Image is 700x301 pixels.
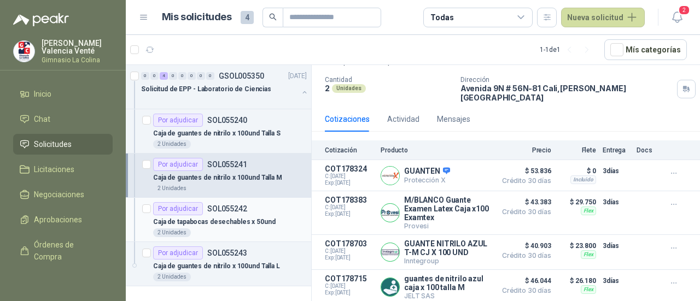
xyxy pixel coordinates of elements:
a: 0 0 4 0 0 0 0 0 GSOL005350[DATE] Solicitud de EPP - Laboratorio de Ciencias [141,69,309,104]
div: Por adjudicar [153,202,203,215]
a: Chat [13,109,113,129]
span: Crédito 30 días [497,287,551,294]
p: Precio [497,146,551,154]
span: Exp: [DATE] [325,255,374,261]
a: Solicitudes [13,134,113,155]
a: Por adjudicarSOL055240Caja de guantes de nitrilo x 100und Talla S2 Unidades [126,109,311,154]
p: SOL055241 [207,161,247,168]
div: 0 [188,72,196,80]
a: Manuales y ayuda [13,272,113,292]
div: Mensajes [437,113,470,125]
p: JELT SAS [404,292,490,300]
span: $ 53.836 [497,164,551,178]
p: Producto [381,146,490,154]
span: C: [DATE] [325,204,374,211]
div: 2 Unidades [153,184,191,193]
img: Company Logo [381,167,399,185]
p: Cantidad [325,76,452,84]
div: 0 [169,72,177,80]
p: M/BLANCO Guante Examen Latex Caja x100 Examtex [404,196,490,222]
span: Crédito 30 días [497,178,551,184]
a: Licitaciones [13,159,113,180]
div: 2 Unidades [153,228,191,237]
p: guantes de nitrilo azul caja x 100 talla M [404,274,490,292]
div: 0 [206,72,214,80]
p: Entrega [603,146,630,154]
span: Negociaciones [34,188,84,200]
img: Company Logo [381,278,399,296]
div: Por adjudicar [153,158,203,171]
a: Por adjudicarSOL055241Caja de guantes de nitrilo x 100und Talla M2 Unidades [126,154,311,198]
a: Inicio [13,84,113,104]
span: Aprobaciones [34,214,82,226]
div: Flex [581,206,596,215]
span: 2 [678,5,690,15]
p: Inntegroup [404,257,490,265]
p: $ 0 [558,164,596,178]
p: GUANTE NITRILO AZUL T-M CJ X 100 UND [404,239,490,257]
a: Por adjudicarSOL055243Caja de guantes de nitrilo x 100und Talla L2 Unidades [126,242,311,286]
p: [DATE] [288,71,307,81]
div: Todas [430,11,453,23]
p: Protección X [404,176,450,184]
p: Caja de guantes de nitrilo x 100und Talla L [153,261,280,272]
a: Negociaciones [13,184,113,205]
p: COT178703 [325,239,374,248]
div: Cotizaciones [325,113,370,125]
a: Por adjudicarSOL055242Caja de tapabocas desechables x 50und2 Unidades [126,198,311,242]
div: 4 [160,72,168,80]
div: 1 - 1 de 1 [540,41,596,58]
span: Chat [34,113,50,125]
p: Solicitud de EPP - Laboratorio de Ciencias [141,84,271,95]
p: 2 [325,84,330,93]
p: $ 29.750 [558,196,596,209]
span: Crédito 30 días [497,209,551,215]
img: Company Logo [381,204,399,222]
p: $ 23.800 [558,239,596,252]
div: Unidades [332,84,366,93]
div: Por adjudicar [153,114,203,127]
p: Cotización [325,146,374,154]
p: Caja de guantes de nitrilo x 100und Talla S [153,128,281,139]
p: GUANTEN [404,167,450,176]
span: $ 40.903 [497,239,551,252]
img: Company Logo [381,243,399,261]
p: Provesi [404,222,490,230]
div: Flex [581,250,596,259]
span: search [269,13,277,21]
span: Exp: [DATE] [325,180,374,186]
span: $ 46.044 [497,274,551,287]
span: C: [DATE] [325,173,374,180]
div: Por adjudicar [153,246,203,259]
div: 2 Unidades [153,140,191,149]
p: SOL055240 [207,116,247,124]
p: COT178324 [325,164,374,173]
span: $ 43.383 [497,196,551,209]
p: Avenida 9N # 56N-81 Cali , [PERSON_NAME][GEOGRAPHIC_DATA] [460,84,673,102]
div: 0 [141,72,149,80]
img: Logo peakr [13,13,69,26]
p: COT178383 [325,196,374,204]
div: Actividad [387,113,419,125]
button: 2 [667,8,687,27]
button: Nueva solicitud [561,8,645,27]
span: C: [DATE] [325,283,374,290]
p: Dirección [460,76,673,84]
a: Aprobaciones [13,209,113,230]
p: Caja de guantes de nitrilo x 100und Talla M [153,173,282,183]
a: Órdenes de Compra [13,234,113,267]
button: Mís categorías [604,39,687,60]
span: C: [DATE] [325,248,374,255]
div: Incluido [570,175,596,184]
p: SOL055243 [207,249,247,257]
span: Inicio [34,88,51,100]
p: Flete [558,146,596,154]
p: SOL055242 [207,205,247,213]
p: Caja de tapabocas desechables x 50und [153,217,276,227]
img: Company Logo [14,41,34,62]
div: 0 [150,72,159,80]
p: Gimnasio La Colina [42,57,113,63]
span: Crédito 30 días [497,252,551,259]
p: COT178715 [325,274,374,283]
p: [PERSON_NAME] Valencia Venté [42,39,113,55]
